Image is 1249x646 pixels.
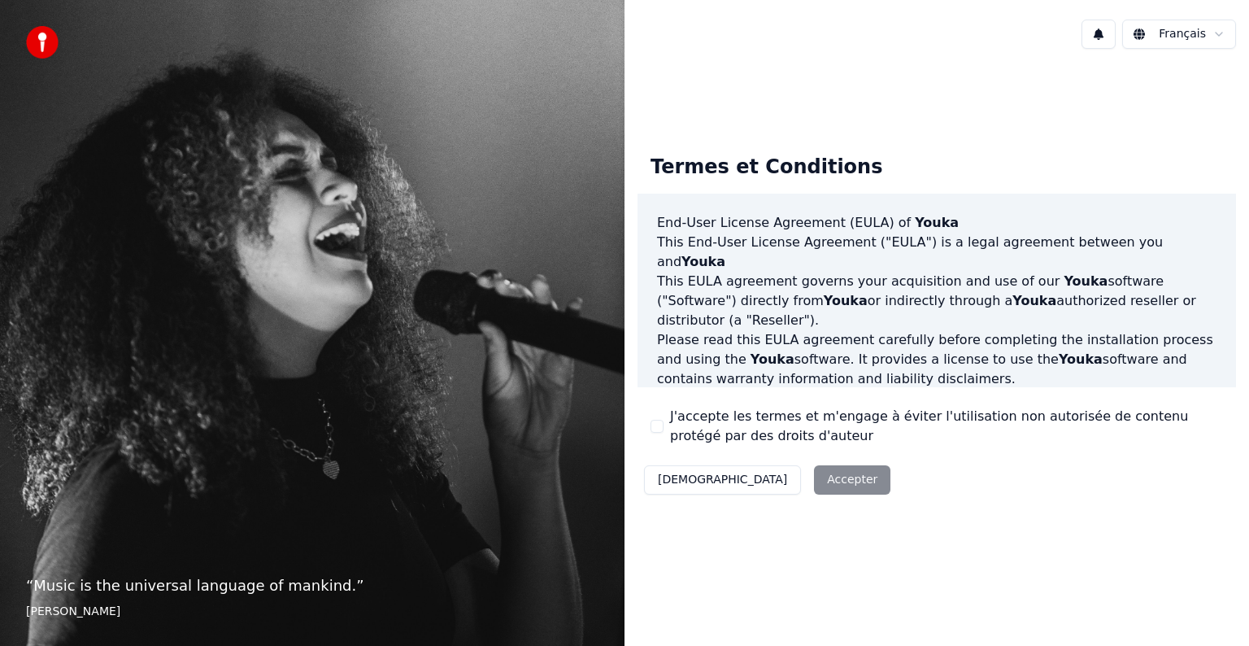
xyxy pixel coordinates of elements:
[1012,293,1056,308] span: Youka
[1064,273,1108,289] span: Youka
[26,26,59,59] img: youka
[26,604,598,620] footer: [PERSON_NAME]
[681,254,725,269] span: Youka
[657,330,1216,389] p: Please read this EULA agreement carefully before completing the installation process and using th...
[824,293,868,308] span: Youka
[657,213,1216,233] h3: End-User License Agreement (EULA) of
[26,574,598,597] p: “ Music is the universal language of mankind. ”
[644,465,801,495] button: [DEMOGRAPHIC_DATA]
[751,351,794,367] span: Youka
[1059,351,1103,367] span: Youka
[670,407,1223,446] label: J'accepte les termes et m'engage à éviter l'utilisation non autorisée de contenu protégé par des ...
[915,215,959,230] span: Youka
[657,233,1216,272] p: This End-User License Agreement ("EULA") is a legal agreement between you and
[638,142,895,194] div: Termes et Conditions
[657,272,1216,330] p: This EULA agreement governs your acquisition and use of our software ("Software") directly from o...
